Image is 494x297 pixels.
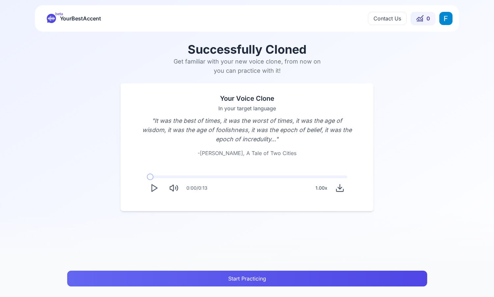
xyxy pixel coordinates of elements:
[188,42,307,57] h1: Successfully Cloned
[41,14,106,23] a: betaYourBestAccent
[333,181,347,195] button: Download audio
[147,181,161,195] button: Play
[60,14,101,23] span: YourBestAccent
[173,57,321,75] p: Get familiar with your new voice clone, from now on you can practice with it!
[426,14,430,22] span: 0
[313,181,330,195] div: 1.00 x
[198,149,296,157] p: - [PERSON_NAME], A Tale of Two Cities
[55,11,63,16] span: beta
[167,181,181,195] button: Mute
[142,116,352,144] p: " It was the best of times, it was the worst of times, it was the age of wisdom, it was the age o...
[411,12,435,25] button: 0
[439,12,453,25] img: FB
[67,271,427,286] button: Start Practicing
[220,94,274,103] h3: Your Voice Clone
[368,12,407,25] button: Contact Us
[218,104,276,112] p: In your target language
[186,185,207,191] div: 0:00 / 0:13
